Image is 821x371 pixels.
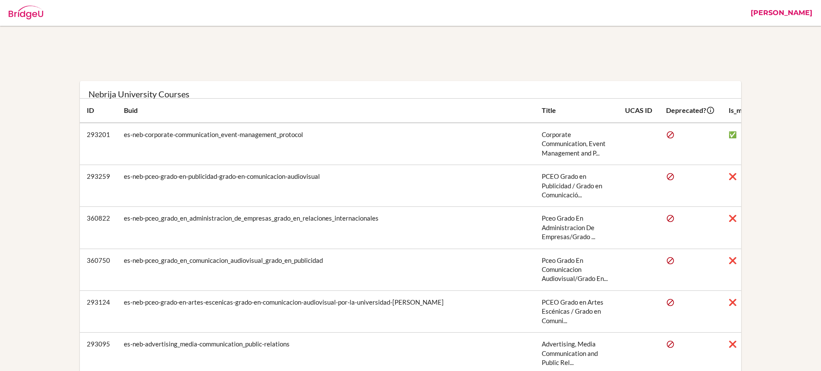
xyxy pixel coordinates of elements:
td: ❌ [722,249,787,290]
td: es-neb-pceo-grado-en-publicidad-grado-en-comunicacion-audiovisual [117,165,535,207]
th: Deprecated? [659,99,722,123]
th: is_matchable? [722,99,787,123]
img: Bridge-U [9,6,43,19]
th: Title [535,99,618,123]
td: Pceo Grado En Comunicacion Audiovisual/Grado En Publicidad [535,249,618,290]
td: PCEO Grado en Artes Escénicas / Grado en Comunicación Audiovisual por la Universidad Antonio de N... [535,290,618,332]
td: es-neb-pceo_grado_en_administracion_de_empresas_grado_en_relaciones_internacionales [117,207,535,249]
td: 360822 [80,207,117,249]
td: PCEO Grado en Publicidad / Grado en Comunicación audiovisual [535,165,618,207]
td: es-neb-corporate-communication_event-management_protocol [117,123,535,165]
td: es-neb-pceo-grado-en-artes-escenicas-grado-en-comunicacion-audiovisual-por-la-universidad-[PERSON... [117,290,535,332]
td: 293124 [80,290,117,332]
td: Corporate Communication, Event Management and Protocol [535,123,618,165]
td: ❌ [722,165,787,207]
td: es-neb-pceo_grado_en_comunicacion_audiovisual_grado_en_publicidad [117,249,535,290]
td: ❌ [722,207,787,249]
td: ❌ [722,290,787,332]
td: 293259 [80,165,117,207]
th: UCAS ID [618,99,659,123]
th: ID [80,99,117,123]
td: 360750 [80,249,117,290]
td: ✅ [722,123,787,165]
td: 293201 [80,123,117,165]
div: Nebrija University Courses [88,90,189,98]
th: buid [117,99,535,123]
td: Pceo Grado En Administracion De Empresas/Grado En Relaciones Internacionales [535,207,618,249]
